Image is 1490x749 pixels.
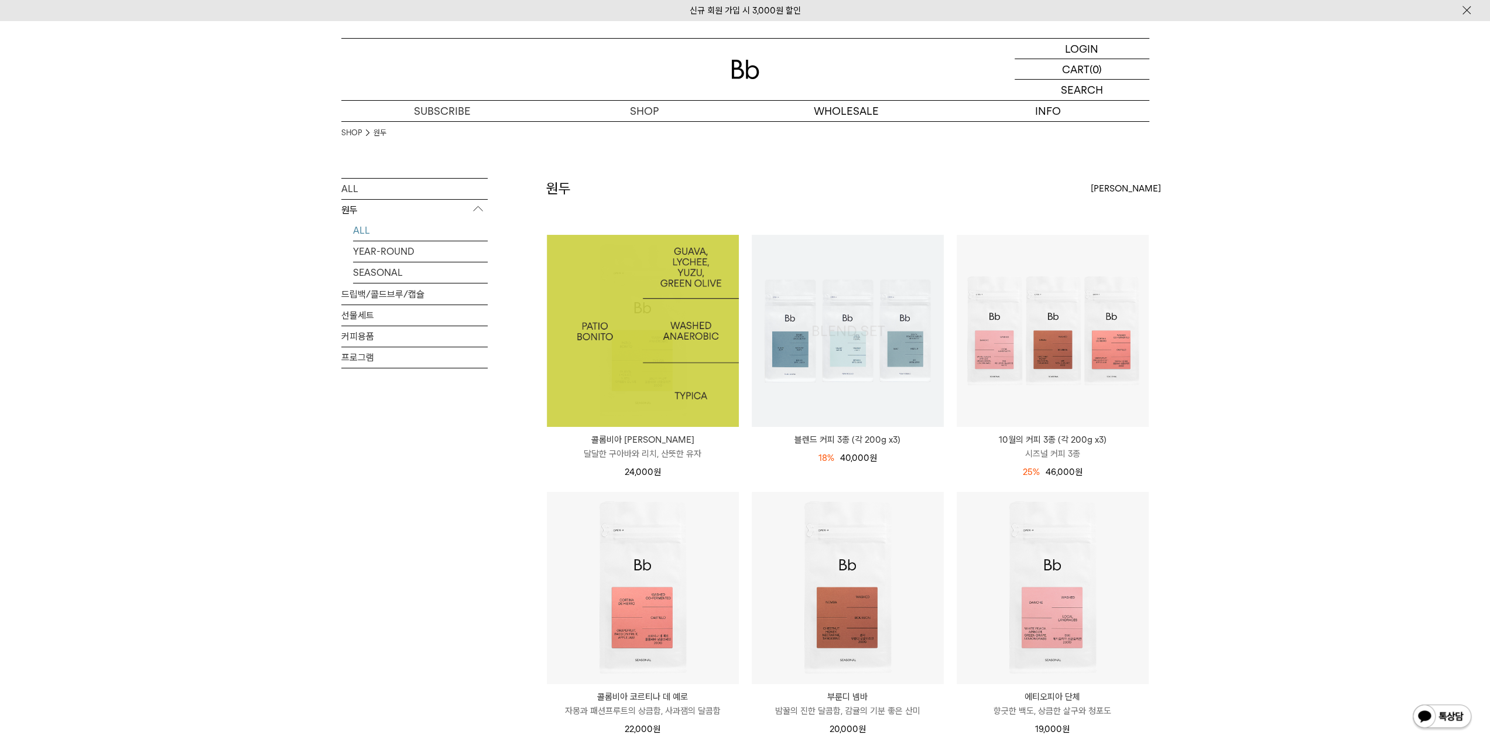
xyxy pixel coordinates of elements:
p: 달달한 구아바와 리치, 산뜻한 유자 [547,447,739,461]
p: 시즈널 커피 3종 [957,447,1149,461]
p: INFO [947,101,1149,121]
a: ALL [341,179,488,199]
a: YEAR-ROUND [353,241,488,262]
a: LOGIN [1015,39,1149,59]
p: (0) [1090,59,1102,79]
p: SEARCH [1061,80,1103,100]
a: SHOP [341,127,362,139]
p: 원두 [341,200,488,221]
span: 원 [1075,467,1083,477]
img: 카카오톡 채널 1:1 채팅 버튼 [1412,703,1472,731]
p: 콜롬비아 [PERSON_NAME] [547,433,739,447]
span: 46,000 [1046,467,1083,477]
span: 원 [869,453,877,463]
h2: 원두 [546,179,571,199]
p: 자몽과 패션프루트의 상큼함, 사과잼의 달콤함 [547,704,739,718]
span: 원 [1062,724,1070,734]
a: 에티오피아 단체 향긋한 백도, 상큼한 살구와 청포도 [957,690,1149,718]
a: 콜롬비아 [PERSON_NAME] 달달한 구아바와 리치, 산뜻한 유자 [547,433,739,461]
p: WHOLESALE [745,101,947,121]
span: 원 [858,724,866,734]
p: 향긋한 백도, 상큼한 살구와 청포도 [957,704,1149,718]
p: 10월의 커피 3종 (각 200g x3) [957,433,1149,447]
a: SEASONAL [353,262,488,283]
p: 콜롬비아 코르티나 데 예로 [547,690,739,704]
p: CART [1062,59,1090,79]
a: 프로그램 [341,347,488,368]
div: 18% [818,451,834,465]
p: 에티오피아 단체 [957,690,1149,704]
img: 10월의 커피 3종 (각 200g x3) [957,235,1149,427]
img: 로고 [731,60,759,79]
span: 20,000 [830,724,866,734]
a: 블렌드 커피 3종 (각 200g x3) [752,433,944,447]
a: 커피용품 [341,326,488,347]
span: 24,000 [625,467,661,477]
img: 부룬디 넴바 [752,492,944,684]
p: 부룬디 넴바 [752,690,944,704]
a: 선물세트 [341,305,488,326]
a: SUBSCRIBE [341,101,543,121]
div: 25% [1023,465,1040,479]
a: 드립백/콜드브루/캡슐 [341,284,488,305]
a: 10월의 커피 3종 (각 200g x3) 시즈널 커피 3종 [957,433,1149,461]
span: 원 [653,724,660,734]
span: 40,000 [840,453,877,463]
p: 밤꿀의 진한 달콤함, 감귤의 기분 좋은 산미 [752,704,944,718]
img: 에티오피아 단체 [957,492,1149,684]
a: 콜롬비아 코르티나 데 예로 자몽과 패션프루트의 상큼함, 사과잼의 달콤함 [547,690,739,718]
img: 1000001179_add2_053.png [752,235,944,427]
span: 19,000 [1035,724,1070,734]
img: 1000001276_add2_03.jpg [547,235,739,427]
p: LOGIN [1065,39,1098,59]
img: 콜롬비아 코르티나 데 예로 [547,492,739,684]
a: 부룬디 넴바 밤꿀의 진한 달콤함, 감귤의 기분 좋은 산미 [752,690,944,718]
a: CART (0) [1015,59,1149,80]
span: 22,000 [625,724,660,734]
a: 블렌드 커피 3종 (각 200g x3) [752,235,944,427]
a: 콜롬비아 파티오 보니토 [547,235,739,427]
span: 원 [653,467,661,477]
a: SHOP [543,101,745,121]
a: 원두 [374,127,386,139]
span: [PERSON_NAME] [1091,182,1161,196]
a: 신규 회원 가입 시 3,000원 할인 [690,5,801,16]
a: ALL [353,220,488,241]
